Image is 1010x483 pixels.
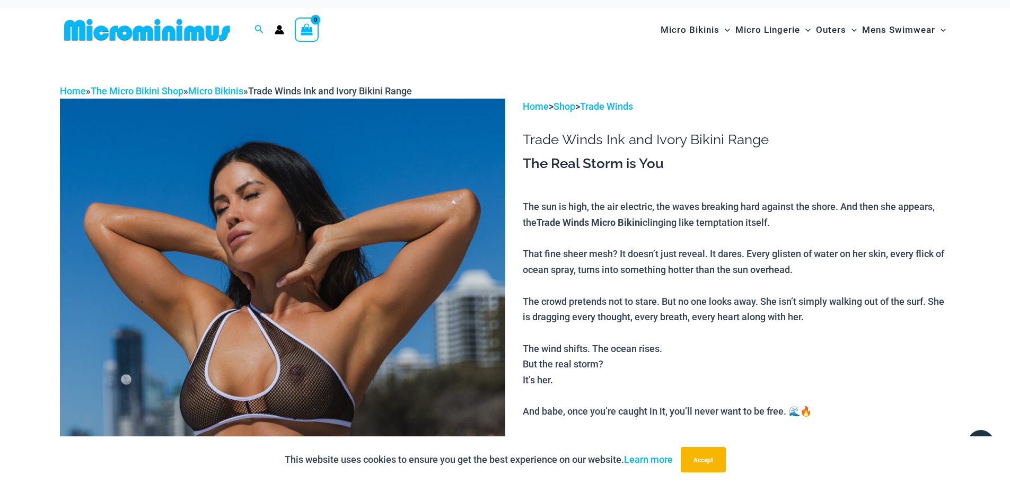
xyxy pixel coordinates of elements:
[800,16,811,43] span: Menu Toggle
[735,16,800,43] span: Micro Lingerie
[60,85,86,96] a: Home
[523,199,950,419] p: The sun is high, the air electric, the waves breaking hard against the shore. And then she appear...
[656,12,951,48] nav: Site Navigation
[681,447,726,472] button: Accept
[60,85,412,96] span: » » »
[285,452,673,468] p: This website uses cookies to ensure you get the best experience on our website.
[188,85,243,96] a: Micro Bikinis
[554,101,575,112] a: Shop
[624,454,673,465] a: Learn more
[523,101,549,112] a: Home
[275,25,284,34] a: Account icon link
[91,85,183,96] a: The Micro Bikini Shop
[859,14,948,46] a: Mens SwimwearMenu ToggleMenu Toggle
[816,16,846,43] span: Outers
[719,16,730,43] span: Menu Toggle
[537,216,643,229] b: Trade Winds Micro Bikini
[523,155,950,173] h3: The Real Storm is You
[248,85,412,96] span: Trade Winds Ink and Ivory Bikini Range
[661,16,719,43] span: Micro Bikinis
[658,14,733,46] a: Micro BikinisMenu ToggleMenu Toggle
[733,14,813,46] a: Micro LingerieMenu ToggleMenu Toggle
[580,101,633,112] a: Trade Winds
[862,16,935,43] span: Mens Swimwear
[523,131,950,148] h1: Trade Winds Ink and Ivory Bikini Range
[523,99,950,115] p: > >
[60,18,234,42] img: MM SHOP LOGO FLAT
[935,16,946,43] span: Menu Toggle
[813,14,859,46] a: OutersMenu ToggleMenu Toggle
[254,23,264,37] a: Search icon link
[846,16,857,43] span: Menu Toggle
[295,17,319,42] a: View Shopping Cart, empty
